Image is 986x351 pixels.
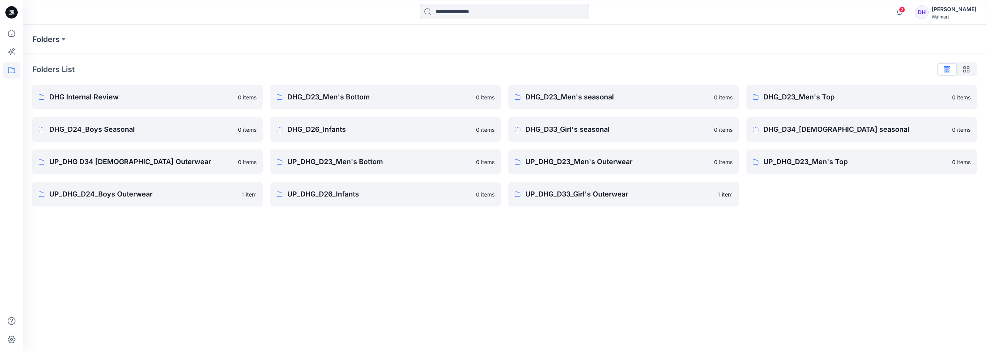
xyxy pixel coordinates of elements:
[476,158,495,166] p: 0 items
[32,149,263,174] a: UP_DHG D34 [DEMOGRAPHIC_DATA] Outerwear0 items
[763,124,947,135] p: DHG_D34_[DEMOGRAPHIC_DATA] seasonal
[525,124,709,135] p: DHG_D33_Girl's seasonal
[746,85,977,109] a: DHG_D23_Men's Top0 items
[241,190,257,198] p: 1 item
[952,126,971,134] p: 0 items
[718,190,733,198] p: 1 item
[915,5,929,19] div: DH
[32,64,75,75] p: Folders List
[238,93,257,101] p: 0 items
[49,189,237,200] p: UP_DHG_D24_Boys Outerwear
[287,124,471,135] p: DHG_D26_Infants
[49,92,233,102] p: DHG Internal Review
[714,126,733,134] p: 0 items
[270,149,501,174] a: UP_DHG_D23_Men's Bottom0 items
[32,34,60,45] a: Folders
[238,126,257,134] p: 0 items
[270,117,501,142] a: DHG_D26_Infants0 items
[49,156,233,167] p: UP_DHG D34 [DEMOGRAPHIC_DATA] Outerwear
[32,85,263,109] a: DHG Internal Review0 items
[525,156,709,167] p: UP_DHG_D23_Men's Outerwear
[287,92,471,102] p: DHG_D23_Men's Bottom
[763,156,947,167] p: UP_DHG_D23_Men's Top
[287,156,471,167] p: UP_DHG_D23_Men's Bottom
[714,158,733,166] p: 0 items
[270,182,501,207] a: UP_DHG_D26_Infants0 items
[746,117,977,142] a: DHG_D34_[DEMOGRAPHIC_DATA] seasonal0 items
[476,93,495,101] p: 0 items
[932,14,976,20] div: Walmart
[238,158,257,166] p: 0 items
[508,182,739,207] a: UP_DHG_D33_Girl's Outerwear1 item
[32,182,263,207] a: UP_DHG_D24_Boys Outerwear1 item
[32,117,263,142] a: DHG_D24_Boys Seasonal0 items
[763,92,947,102] p: DHG_D23_Men's Top
[952,93,971,101] p: 0 items
[746,149,977,174] a: UP_DHG_D23_Men's Top0 items
[508,117,739,142] a: DHG_D33_Girl's seasonal0 items
[952,158,971,166] p: 0 items
[525,92,709,102] p: DHG_D23_Men's seasonal
[49,124,233,135] p: DHG_D24_Boys Seasonal
[476,126,495,134] p: 0 items
[270,85,501,109] a: DHG_D23_Men's Bottom0 items
[508,149,739,174] a: UP_DHG_D23_Men's Outerwear0 items
[714,93,733,101] p: 0 items
[525,189,713,200] p: UP_DHG_D33_Girl's Outerwear
[932,5,976,14] div: [PERSON_NAME]
[287,189,471,200] p: UP_DHG_D26_Infants
[508,85,739,109] a: DHG_D23_Men's seasonal0 items
[476,190,495,198] p: 0 items
[899,7,905,13] span: 2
